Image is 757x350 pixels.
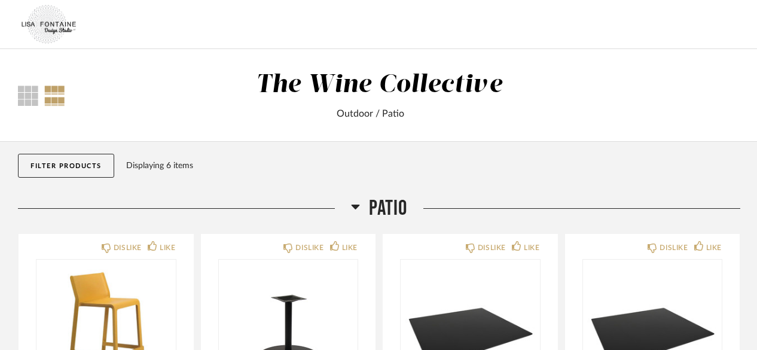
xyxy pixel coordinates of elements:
div: Outdoor / Patio [141,106,600,121]
div: LIKE [342,242,358,254]
div: LIKE [706,242,722,254]
div: DISLIKE [660,242,688,254]
img: 39cf7444-11ce-4ea4-b16c-0da15b71358a.jpg [18,1,80,48]
div: The Wine Collective [256,72,502,98]
div: DISLIKE [478,242,506,254]
span: Patio [369,196,407,221]
div: DISLIKE [114,242,142,254]
div: LIKE [524,242,539,254]
button: Filter Products [18,154,114,178]
div: LIKE [160,242,175,254]
div: Displaying 6 items [126,159,735,172]
div: DISLIKE [295,242,323,254]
